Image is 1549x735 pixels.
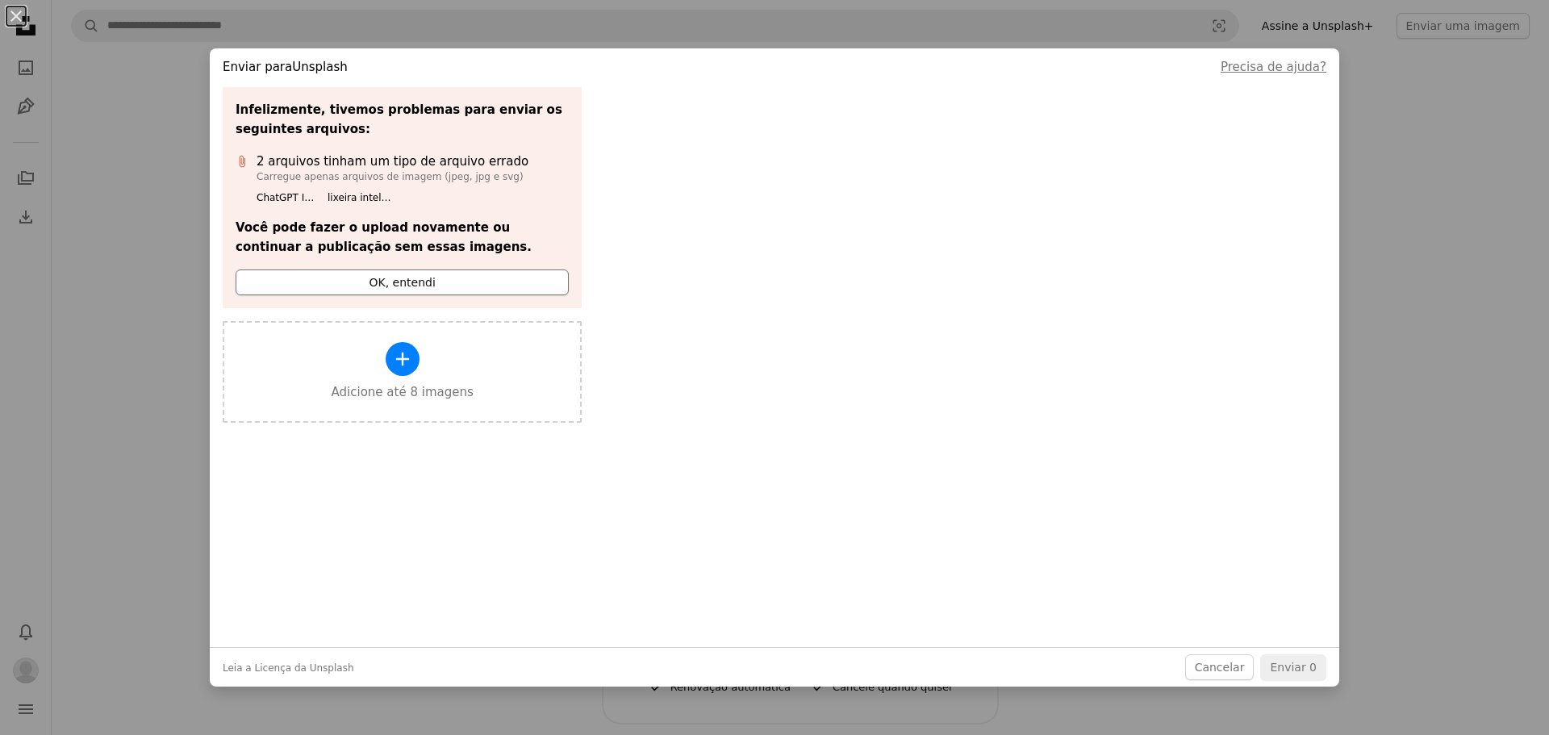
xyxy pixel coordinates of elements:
button: Adicione até 8 imagens [332,342,474,402]
div: ChatGPT Image 27 de ago. de 2025, 21_42_45.png [257,192,321,205]
p: Você pode fazer o upload novamente ou continuar a publicação sem essas imagens. [236,218,569,257]
button: OK, entendi [236,269,569,295]
p: Infelizmente, tivemos problemas para enviar os seguintes arquivos: [236,100,569,139]
button: Enviar 0 [1260,654,1326,680]
button: Cancelar [1185,654,1255,680]
p: 2 arquivos tinham um tipo de arquivo errado [257,152,528,171]
p: Carregue apenas arquivos de imagem (jpeg, jpg e svg) [257,171,528,184]
h4: Enviar para Unsplash [223,57,348,77]
a: Leia a Licença da Unsplash [223,662,354,675]
a: Precisa de ajuda? [1221,60,1326,74]
div: lixeira inteligente ecovision.png [328,192,392,205]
